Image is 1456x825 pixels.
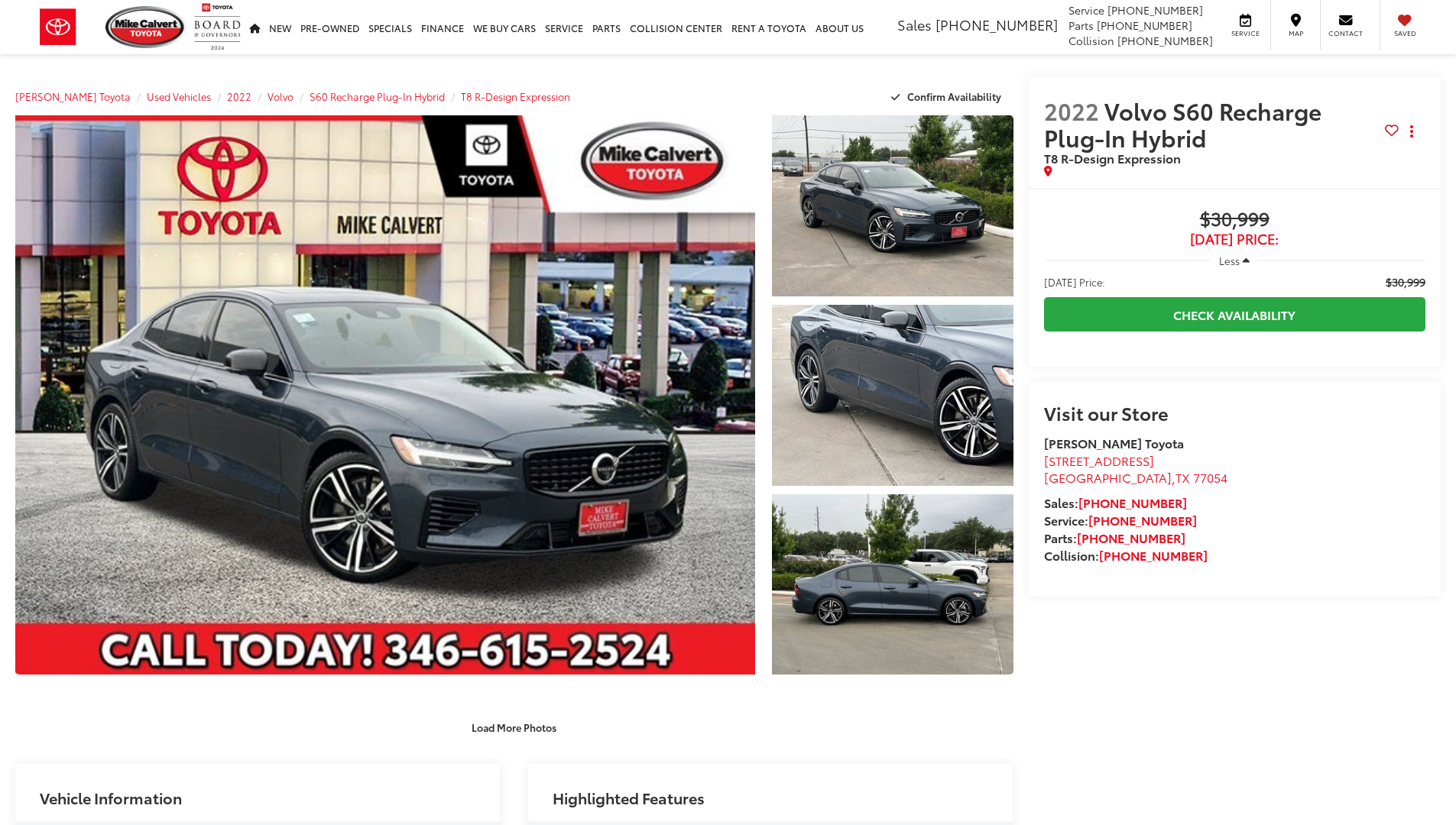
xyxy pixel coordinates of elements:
a: [PHONE_NUMBER] [1078,493,1187,511]
span: [STREET_ADDRESS] [1044,451,1154,469]
img: Mike Calvert Toyota [105,6,186,48]
span: [PHONE_NUMBER] [1097,18,1192,33]
a: Used Vehicles [147,89,211,103]
span: Service [1228,28,1263,38]
strong: Sales: [1044,493,1187,511]
span: Service [1068,2,1104,18]
button: Actions [1399,118,1425,145]
button: Confirm Availability [883,83,1013,110]
span: Confirm Availability [907,89,1001,103]
a: Check Availability [1044,297,1425,332]
button: Load More Photos [461,713,567,740]
span: dropdown dots [1410,125,1413,137]
img: 2022 Volvo S60 Recharge Plug-In Hybrid T8 R-Design Expression [769,492,1015,677]
span: [GEOGRAPHIC_DATA] [1044,468,1172,486]
span: $30,999 [1386,274,1425,290]
a: Volvo [268,89,293,103]
span: Volvo S60 Recharge Plug-In Hybrid [1044,94,1321,154]
button: Less [1211,247,1257,274]
strong: Parts: [1044,529,1185,546]
a: Expand Photo 2 [772,305,1013,486]
a: Expand Photo 0 [15,115,755,675]
span: [PHONE_NUMBER] [1107,2,1203,18]
span: [PHONE_NUMBER] [936,15,1058,34]
span: [DATE] Price: [1044,274,1105,290]
a: [PHONE_NUMBER] [1099,546,1208,564]
span: $30,999 [1044,209,1425,231]
a: [PERSON_NAME] Toyota [15,89,131,103]
strong: Collision: [1044,546,1208,564]
span: Sales [897,15,932,34]
span: Less [1219,254,1240,267]
h2: Highlighted Features [553,789,705,806]
span: 77054 [1193,468,1227,486]
a: [STREET_ADDRESS] [GEOGRAPHIC_DATA],TX 77054 [1044,451,1227,487]
span: Saved [1388,28,1422,38]
h2: Visit our Store [1044,403,1425,422]
span: , [1044,468,1227,486]
strong: [PERSON_NAME] Toyota [1044,434,1184,451]
span: [DATE] Price: [1044,231,1425,247]
span: Parts [1068,18,1094,33]
h2: Vehicle Information [40,789,182,806]
span: T8 R-Design Expression [1044,149,1181,167]
a: 2022 [227,89,251,103]
span: Map [1279,28,1312,38]
img: 2022 Volvo S60 Recharge Plug-In Hybrid T8 R-Design Expression [769,302,1015,487]
span: 2022 [1044,94,1099,127]
img: 2022 Volvo S60 Recharge Plug-In Hybrid T8 R-Design Expression [769,113,1015,298]
a: S60 Recharge Plug-In Hybrid [310,89,445,103]
a: Expand Photo 3 [772,494,1013,675]
a: T8 R-Design Expression [461,89,570,103]
span: [PHONE_NUMBER] [1117,33,1213,48]
a: Expand Photo 1 [772,115,1013,296]
a: [PHONE_NUMBER] [1077,529,1185,546]
a: [PHONE_NUMBER] [1088,511,1197,529]
span: Collision [1068,33,1114,48]
strong: Service: [1044,511,1197,529]
span: Contact [1328,28,1363,38]
img: 2022 Volvo S60 Recharge Plug-In Hybrid T8 R-Design Expression [8,112,762,678]
span: TX [1176,468,1190,486]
